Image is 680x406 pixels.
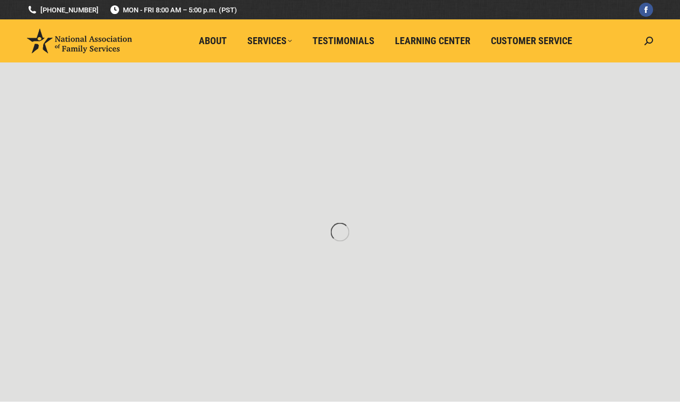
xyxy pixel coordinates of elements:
span: Customer Service [491,35,572,47]
a: [PHONE_NUMBER] [27,5,99,15]
span: Services [247,35,292,47]
a: Facebook page opens in new window [639,3,653,17]
a: Customer Service [483,31,580,51]
a: Learning Center [387,31,478,51]
span: About [199,35,227,47]
a: About [191,31,234,51]
span: Learning Center [395,35,470,47]
span: Testimonials [313,35,374,47]
img: National Association of Family Services [27,29,132,53]
a: Testimonials [305,31,382,51]
span: MON - FRI 8:00 AM – 5:00 p.m. (PST) [109,5,237,15]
